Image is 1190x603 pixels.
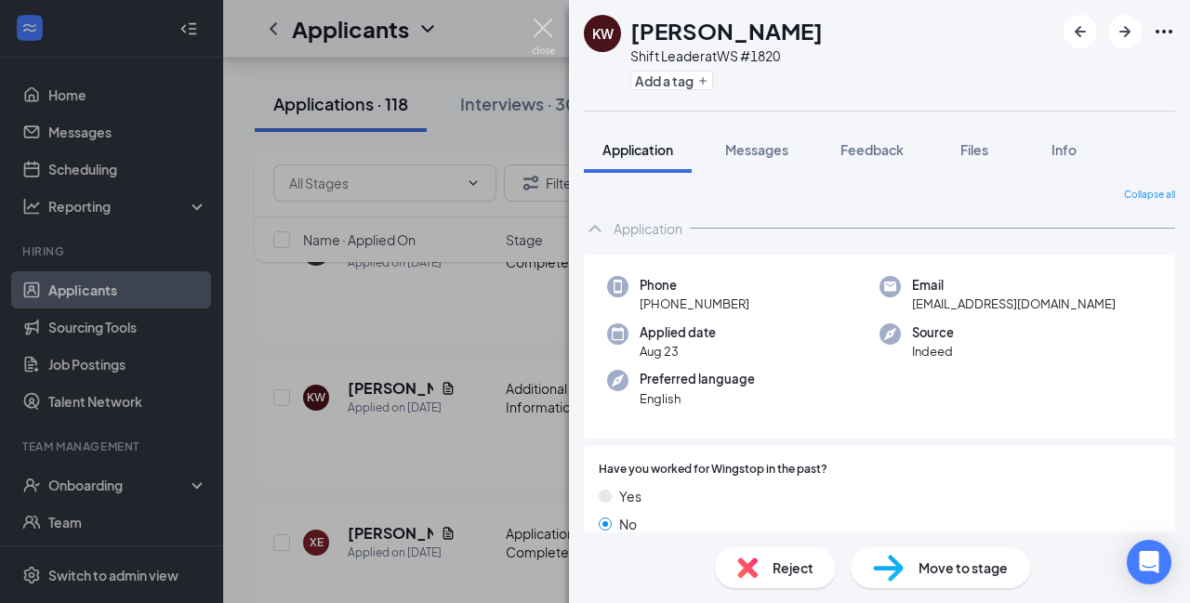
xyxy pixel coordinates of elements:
svg: Plus [697,75,708,86]
span: Email [912,276,1116,295]
div: Open Intercom Messenger [1127,540,1171,584]
div: Application [614,219,682,238]
span: Collapse all [1124,188,1175,203]
span: Indeed [912,342,954,360]
svg: ArrowLeftNew [1069,20,1091,43]
button: ArrowRight [1108,15,1142,48]
span: No [619,514,637,534]
span: English [640,389,755,408]
span: Phone [640,276,749,295]
div: KW [592,24,614,43]
span: Yes [619,486,641,506]
svg: ArrowRight [1114,20,1136,43]
span: Applied date [640,323,716,342]
div: Shift Leader at WS #1820 [630,46,823,65]
span: [EMAIL_ADDRESS][DOMAIN_NAME] [912,295,1116,313]
button: PlusAdd a tag [630,71,713,90]
h1: [PERSON_NAME] [630,15,823,46]
span: Move to stage [919,557,1008,578]
span: Messages [725,141,788,158]
span: Have you worked for Wingstop in the past? [599,461,827,478]
button: ArrowLeftNew [1064,15,1097,48]
span: Preferred language [640,370,755,388]
span: Aug 23 [640,342,716,360]
span: Reject [773,557,813,578]
span: Feedback [840,141,904,158]
span: [PHONE_NUMBER] [640,295,749,313]
span: Files [960,141,988,158]
svg: ChevronUp [584,217,606,240]
span: Info [1051,141,1077,158]
span: Application [602,141,673,158]
svg: Ellipses [1153,20,1175,43]
span: Source [912,323,954,342]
